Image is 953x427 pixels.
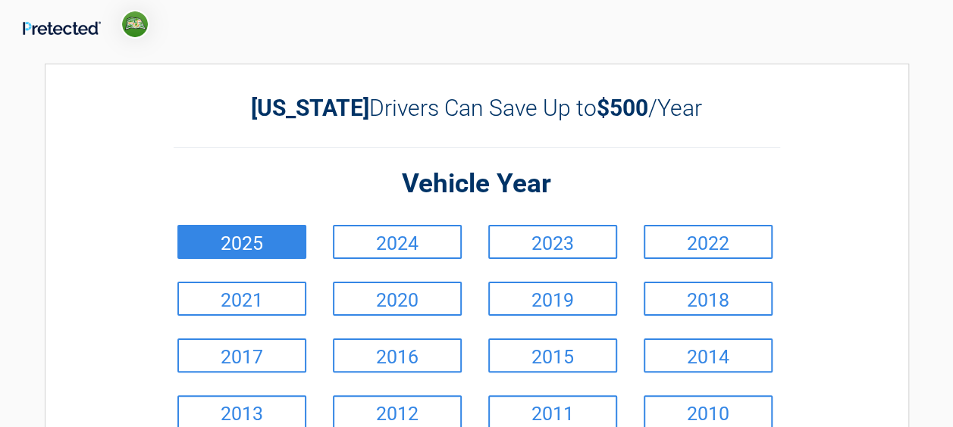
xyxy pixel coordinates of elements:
[333,282,462,316] a: 2020
[488,338,617,372] a: 2015
[644,282,773,316] a: 2018
[333,338,462,372] a: 2016
[333,225,462,259] a: 2024
[177,282,306,316] a: 2021
[488,225,617,259] a: 2023
[23,21,101,36] img: Main Logo
[488,282,617,316] a: 2019
[251,95,369,121] b: [US_STATE]
[177,225,306,259] a: 2025
[174,95,780,121] h2: Drivers Can Save Up to /Year
[177,338,306,372] a: 2017
[644,338,773,372] a: 2014
[644,225,773,259] a: 2022
[597,95,648,121] b: $500
[174,167,780,202] h2: Vehicle Year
